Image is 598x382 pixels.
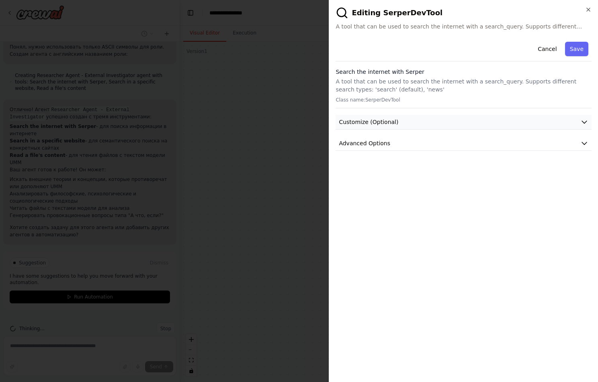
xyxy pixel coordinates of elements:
button: Cancel [533,42,561,56]
h2: Editing SerperDevTool [336,6,592,19]
img: SerperDevTool [336,6,348,19]
button: Customize (Optional) [336,115,592,130]
span: A tool that can be used to search the internet with a search_query. Supports different search typ... [336,22,592,30]
button: Save [565,42,588,56]
button: Advanced Options [336,136,592,151]
h3: Search the internet with Serper [336,68,592,76]
span: Customize (Optional) [339,118,398,126]
p: A tool that can be used to search the internet with a search_query. Supports different search typ... [336,77,592,93]
span: Advanced Options [339,139,390,147]
p: Class name: SerperDevTool [336,97,592,103]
